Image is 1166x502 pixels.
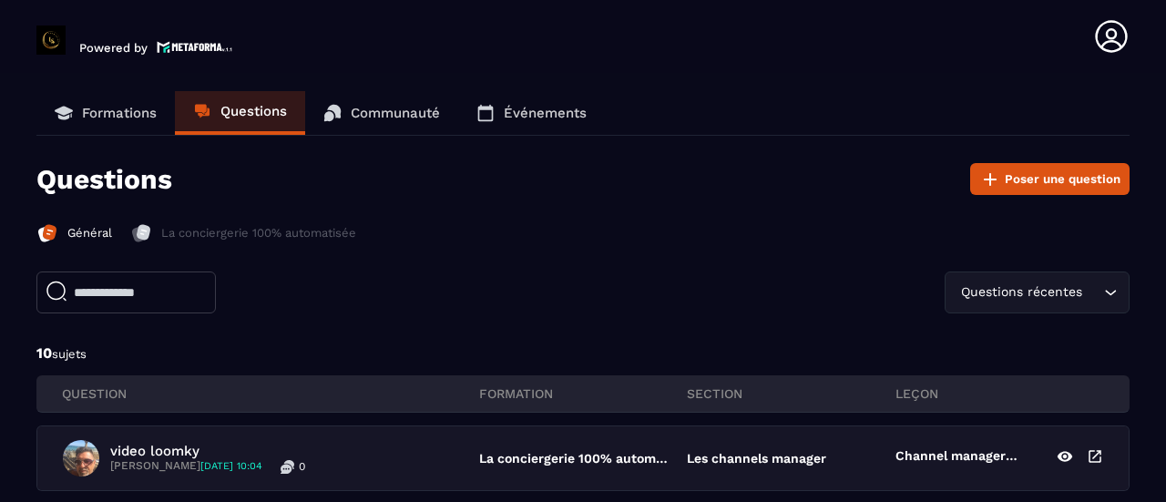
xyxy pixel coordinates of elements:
[36,222,58,244] img: formation-icon-active.2ea72e5a.svg
[479,451,669,466] p: La conciergerie 100% automatisée
[67,225,112,241] p: Général
[200,460,262,472] span: [DATE] 10:04
[956,282,1086,302] span: Questions récentes
[130,222,152,244] img: formation-icon-inac.db86bb20.svg
[52,347,87,361] span: sujets
[161,225,356,241] p: La conciergerie 100% automatisée
[110,459,262,474] p: [PERSON_NAME]
[220,103,287,119] p: Questions
[36,163,172,195] p: Questions
[299,459,305,474] p: 0
[62,385,479,402] p: QUESTION
[895,385,1104,402] p: leçon
[895,448,1020,468] p: Channel manager [PERSON_NAME]
[157,39,233,55] img: logo
[945,271,1130,313] div: Search for option
[1086,282,1100,302] input: Search for option
[479,385,688,402] p: FORMATION
[687,385,895,402] p: section
[36,26,66,55] img: logo-branding
[110,443,305,459] p: video loomky
[36,343,1130,364] p: 10
[305,91,458,135] a: Communauté
[82,105,157,121] p: Formations
[175,91,305,135] a: Questions
[458,91,605,135] a: Événements
[687,451,826,466] p: Les channels manager
[970,163,1130,195] button: Poser une question
[79,41,148,55] p: Powered by
[36,91,175,135] a: Formations
[504,105,587,121] p: Événements
[351,105,440,121] p: Communauté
